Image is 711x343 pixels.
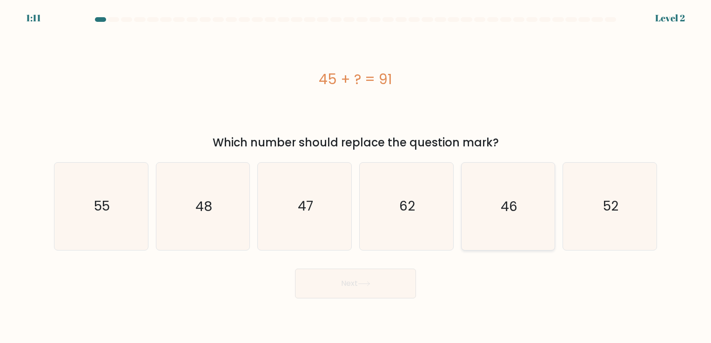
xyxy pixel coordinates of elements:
text: 46 [501,198,517,216]
div: 45 + ? = 91 [54,69,657,90]
text: 55 [94,198,110,216]
div: 1:11 [26,11,41,25]
div: Which number should replace the question mark? [60,134,651,151]
div: Level 2 [655,11,685,25]
button: Next [295,269,416,298]
text: 52 [603,198,618,216]
text: 62 [399,198,415,216]
text: 47 [298,198,313,216]
text: 48 [195,198,212,216]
